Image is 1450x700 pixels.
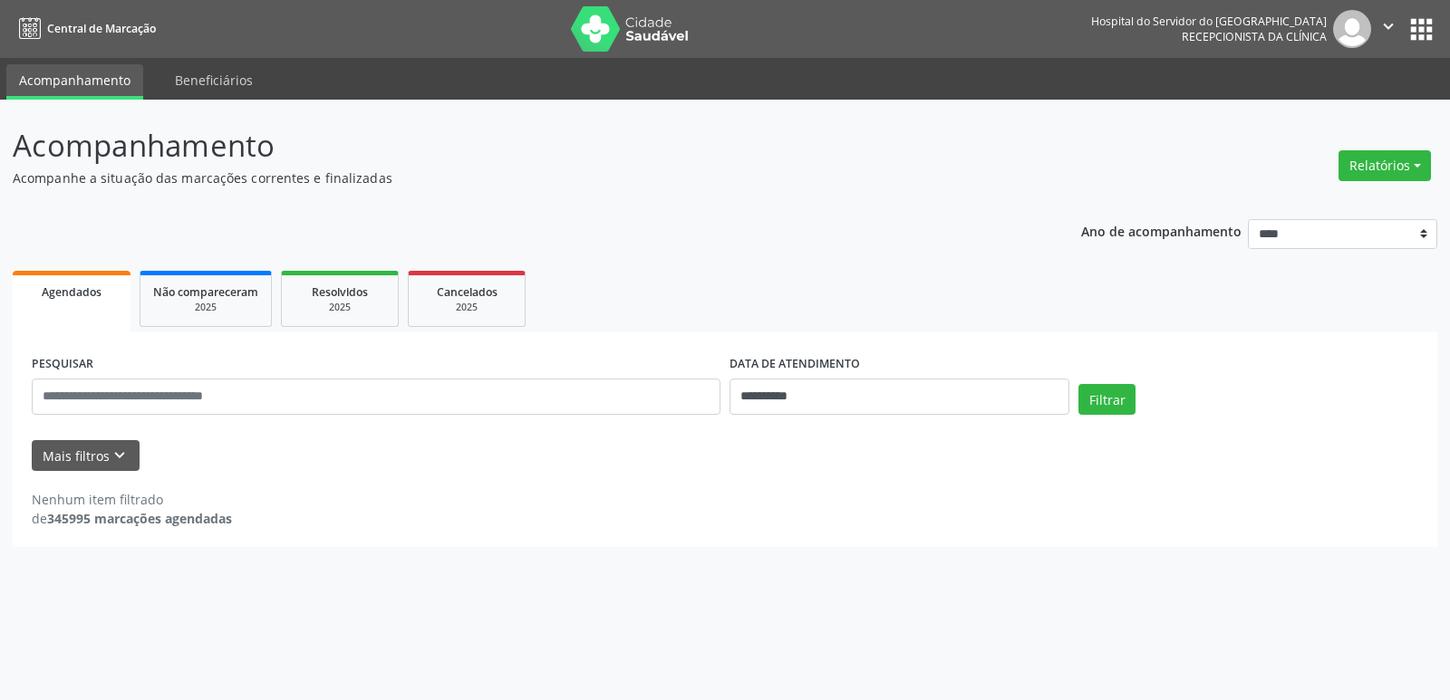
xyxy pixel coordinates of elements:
[1081,219,1242,242] p: Ano de acompanhamento
[42,284,101,300] span: Agendados
[47,510,232,527] strong: 345995 marcações agendadas
[1078,384,1136,415] button: Filtrar
[153,284,258,300] span: Não compareceram
[153,301,258,314] div: 2025
[110,446,130,465] i: keyboard_arrow_down
[1333,10,1371,48] img: img
[13,123,1010,168] p: Acompanhamento
[437,284,498,300] span: Cancelados
[312,284,368,300] span: Resolvidos
[6,64,143,100] a: Acompanhamento
[32,490,232,509] div: Nenhum item filtrado
[1339,150,1431,181] button: Relatórios
[47,21,156,36] span: Central de Marcação
[1378,16,1398,36] i: 
[13,168,1010,187] p: Acompanhe a situação das marcações correntes e finalizadas
[1406,14,1437,45] button: apps
[1371,10,1406,48] button: 
[421,301,512,314] div: 2025
[730,350,860,379] label: DATA DE ATENDIMENTO
[13,14,156,43] a: Central de Marcação
[32,350,93,379] label: PESQUISAR
[1182,29,1327,44] span: Recepcionista da clínica
[295,301,385,314] div: 2025
[162,64,266,96] a: Beneficiários
[1091,14,1327,29] div: Hospital do Servidor do [GEOGRAPHIC_DATA]
[32,440,140,472] button: Mais filtroskeyboard_arrow_down
[32,509,232,528] div: de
